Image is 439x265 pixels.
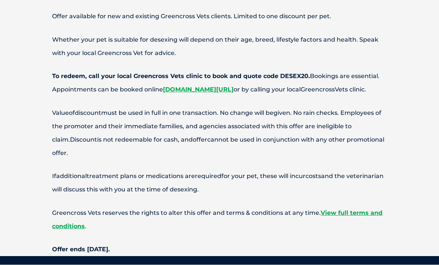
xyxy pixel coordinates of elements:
[69,110,75,117] span: of
[52,173,56,180] span: If
[101,110,273,117] span: must be used in full in one transaction. No change will be
[221,173,305,180] span: for your pet, these will incur
[26,10,413,23] p: Offer available for new and existing Greencross Vets clients. Limited to one discount per pet.
[87,173,195,180] span: treatment plans or medications are
[305,173,321,180] span: costs
[52,73,310,80] strong: To redeem, call your local Greencross Vets clinic to book and quote code DESEX20.
[26,207,413,233] p: Greencross Vets reserves the rights to alter this offer and terms & conditions at any time. .
[234,86,301,93] span: or by calling your local
[163,86,234,93] a: [DOMAIN_NAME][URL]
[301,86,335,93] span: Greencross
[26,33,413,60] p: Whether your pet is suitable for desexing will depend on their age, breed, lifestyle factors and ...
[56,173,87,180] span: additional
[97,136,193,143] span: is not redeemable for cash, and
[195,173,221,180] span: required
[52,210,382,230] a: View full terms and conditions
[52,73,379,93] span: Bookings are essential. Appointments can be booked online
[75,110,101,117] span: discount
[52,110,69,117] span: Value
[193,136,207,143] span: offer
[70,136,97,143] span: Discount
[52,136,384,157] span: cannot be used in conjunction with any other promotional offer.
[273,110,290,117] span: given
[335,86,366,93] span: Vets clinic.
[52,110,381,143] span: . No rain checks. Employees of the promoter and their immediate families, and agencies associated...
[52,246,110,253] strong: Offer ends [DATE].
